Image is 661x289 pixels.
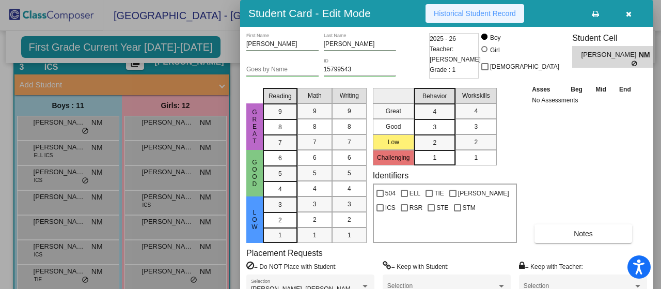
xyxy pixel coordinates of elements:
[278,107,282,116] span: 9
[348,169,351,178] span: 5
[462,91,490,100] span: Workskills
[433,123,436,132] span: 3
[589,84,612,95] th: Mid
[433,138,436,147] span: 2
[348,107,351,116] span: 9
[278,200,282,209] span: 3
[373,171,408,180] label: Identifiers
[313,184,317,193] span: 4
[529,84,564,95] th: Asses
[313,138,317,147] span: 7
[383,261,449,271] label: = Keep with Student:
[474,122,478,131] span: 3
[246,261,337,271] label: = Do NOT Place with Student:
[581,50,639,60] span: [PERSON_NAME]
[313,107,317,116] span: 9
[250,209,259,231] span: Low
[313,153,317,162] span: 6
[250,109,259,145] span: Great
[278,123,282,132] span: 8
[519,261,583,271] label: = Keep with Teacher:
[385,202,396,214] span: ICS
[430,34,456,44] span: 2025 - 26
[313,169,317,178] span: 5
[324,66,396,73] input: Enter ID
[474,153,478,162] span: 1
[385,187,396,200] span: 504
[490,45,500,55] div: Girl
[308,91,322,100] span: Math
[278,138,282,147] span: 7
[278,216,282,225] span: 2
[529,95,638,105] td: No Assessments
[313,231,317,240] span: 1
[434,187,444,200] span: TIE
[430,44,481,65] span: Teacher: [PERSON_NAME]
[348,200,351,209] span: 3
[433,153,436,162] span: 1
[458,187,509,200] span: [PERSON_NAME]
[269,92,292,101] span: Reading
[248,7,371,20] h3: Student Card - Edit Mode
[278,154,282,163] span: 6
[246,66,319,73] input: goes by name
[474,107,478,116] span: 4
[426,4,524,23] button: Historical Student Record
[313,215,317,224] span: 2
[313,200,317,209] span: 3
[434,9,516,18] span: Historical Student Record
[564,84,589,95] th: Beg
[574,230,593,238] span: Notes
[348,184,351,193] span: 4
[490,33,501,42] div: Boy
[340,91,359,100] span: Writing
[422,92,447,101] span: Behavior
[430,65,455,75] span: Grade : 1
[534,224,632,243] button: Notes
[313,122,317,131] span: 8
[348,215,351,224] span: 2
[436,202,448,214] span: STE
[250,159,259,188] span: Good
[348,231,351,240] span: 1
[639,50,653,60] span: NM
[612,84,637,95] th: End
[490,60,559,73] span: [DEMOGRAPHIC_DATA]
[433,107,436,116] span: 4
[278,169,282,178] span: 5
[410,202,422,214] span: RSR
[463,202,476,214] span: STM
[246,248,323,258] label: Placement Requests
[348,153,351,162] span: 6
[348,122,351,131] span: 8
[348,138,351,147] span: 7
[278,231,282,240] span: 1
[410,187,420,200] span: ELL
[474,138,478,147] span: 2
[278,185,282,194] span: 4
